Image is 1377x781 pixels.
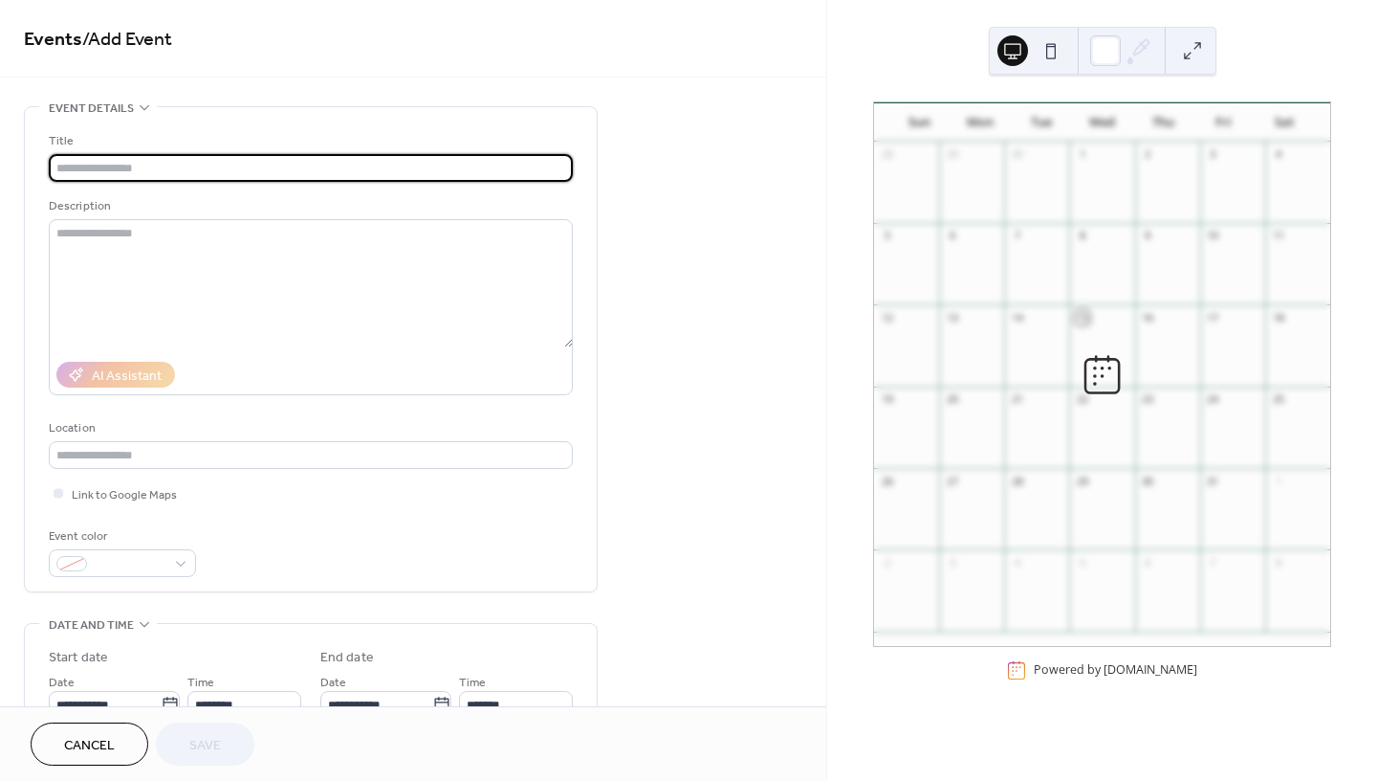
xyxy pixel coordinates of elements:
[1010,229,1024,243] div: 7
[1034,662,1197,679] div: Powered by
[1206,147,1220,162] div: 3
[1072,103,1133,142] div: Wed
[1075,229,1089,243] div: 8
[1271,147,1285,162] div: 4
[1271,229,1285,243] div: 11
[1010,392,1024,407] div: 21
[49,526,192,547] div: Event color
[49,418,569,438] div: Location
[945,310,959,324] div: 13
[880,474,894,488] div: 26
[320,673,346,693] span: Date
[1271,555,1285,569] div: 8
[72,485,177,505] span: Link to Google Maps
[49,648,108,668] div: Start date
[1206,310,1220,324] div: 17
[49,99,134,119] span: Event details
[880,229,894,243] div: 5
[1011,103,1072,142] div: Tue
[1141,310,1155,324] div: 16
[1141,229,1155,243] div: 9
[1075,147,1089,162] div: 1
[1141,392,1155,407] div: 23
[1206,229,1220,243] div: 10
[1075,392,1089,407] div: 22
[187,673,214,693] span: Time
[1271,474,1285,488] div: 1
[945,229,959,243] div: 6
[945,147,959,162] div: 29
[1206,555,1220,569] div: 7
[1010,474,1024,488] div: 28
[49,673,75,693] span: Date
[889,103,951,142] div: Sun
[1010,310,1024,324] div: 14
[49,131,569,151] div: Title
[459,673,486,693] span: Time
[24,21,82,58] a: Events
[880,147,894,162] div: 28
[945,474,959,488] div: 27
[1254,103,1315,142] div: Sat
[1132,103,1193,142] div: Thu
[49,196,569,216] div: Description
[49,615,134,636] span: Date and time
[64,736,115,756] span: Cancel
[880,310,894,324] div: 12
[1271,392,1285,407] div: 25
[320,648,374,668] div: End date
[1010,147,1024,162] div: 30
[945,555,959,569] div: 3
[1206,474,1220,488] div: 31
[1271,310,1285,324] div: 18
[82,21,172,58] span: / Add Event
[1075,474,1089,488] div: 29
[1010,555,1024,569] div: 4
[1193,103,1255,142] div: Fri
[1075,310,1089,324] div: 15
[1075,555,1089,569] div: 5
[951,103,1012,142] div: Mon
[1141,147,1155,162] div: 2
[31,723,148,766] button: Cancel
[945,392,959,407] div: 20
[1104,662,1197,679] a: [DOMAIN_NAME]
[880,555,894,569] div: 2
[1141,555,1155,569] div: 6
[880,392,894,407] div: 19
[1141,474,1155,488] div: 30
[1206,392,1220,407] div: 24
